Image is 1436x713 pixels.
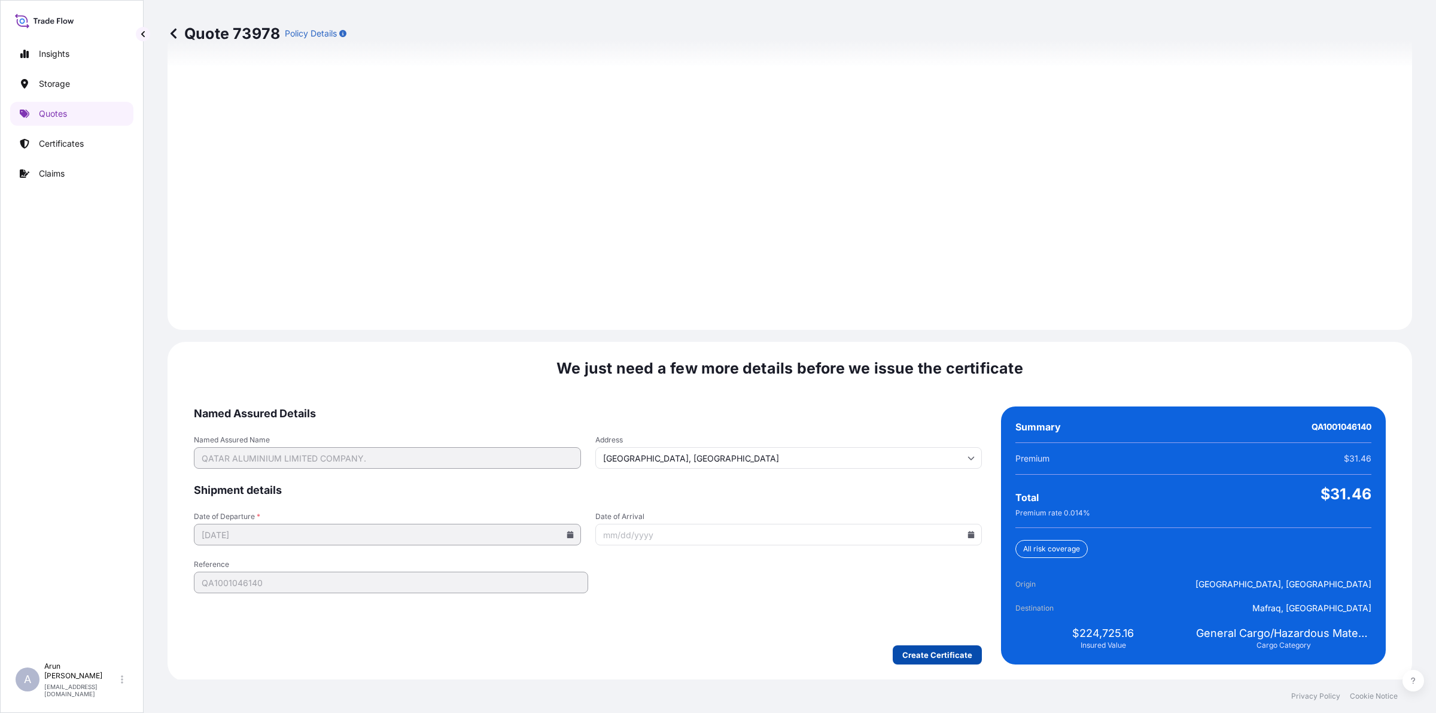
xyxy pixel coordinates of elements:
a: Storage [10,72,133,96]
span: Summary [1015,421,1061,433]
span: [GEOGRAPHIC_DATA], [GEOGRAPHIC_DATA] [1195,578,1371,590]
button: Create Certificate [893,645,982,665]
input: Cargo owner address [595,447,982,469]
span: $224,725.16 [1072,626,1134,641]
p: Arun [PERSON_NAME] [44,662,118,681]
p: Quotes [39,108,67,120]
span: Shipment details [194,483,982,497]
span: Insured Value [1081,641,1126,650]
p: Create Certificate [902,649,972,661]
span: Date of Departure [194,512,581,521]
span: Total [1015,491,1039,503]
span: Cargo Category [1256,641,1311,650]
span: A [24,673,31,685]
a: Quotes [10,102,133,126]
span: Date of Arrival [595,512,982,521]
p: Quote 73978 [168,24,280,43]
a: Certificates [10,132,133,156]
span: QA1001046140 [1312,421,1371,433]
span: Reference [194,560,588,569]
p: [EMAIL_ADDRESS][DOMAIN_NAME] [44,683,118,697]
span: Mafraq, [GEOGRAPHIC_DATA] [1252,602,1371,614]
div: All risk coverage [1015,540,1088,558]
a: Privacy Policy [1291,691,1340,701]
a: Cookie Notice [1350,691,1398,701]
a: Claims [10,162,133,186]
span: We just need a few more details before we issue the certificate [556,359,1023,378]
p: Storage [39,78,70,90]
span: $31.46 [1344,453,1371,465]
span: Premium rate 0.014 % [1015,508,1090,518]
span: Destination [1015,602,1082,614]
input: mm/dd/yyyy [595,524,982,545]
span: Origin [1015,578,1082,590]
input: Your internal reference [194,572,588,593]
p: Insights [39,48,69,60]
a: Insights [10,42,133,66]
span: Named Assured Details [194,406,982,421]
p: Claims [39,168,65,180]
span: Premium [1015,453,1049,465]
span: General Cargo/Hazardous Material [1196,626,1371,641]
span: $31.46 [1321,484,1371,503]
p: Policy Details [285,28,337,40]
input: mm/dd/yyyy [194,524,581,545]
span: Named Assured Name [194,435,581,445]
p: Certificates [39,138,84,150]
span: Address [595,435,982,445]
